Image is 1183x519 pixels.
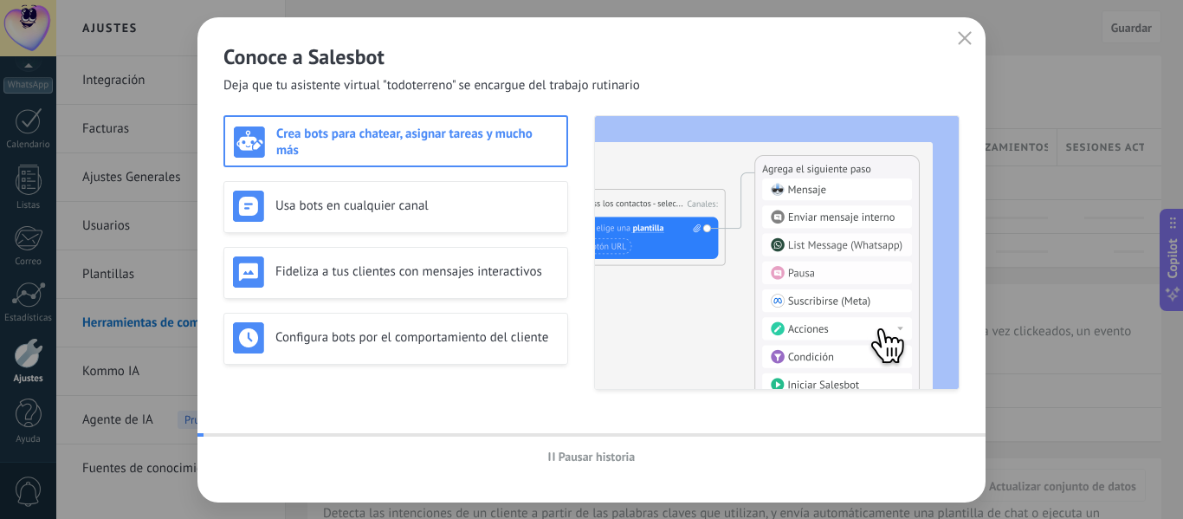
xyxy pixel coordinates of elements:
h3: Configura bots por el comportamiento del cliente [275,329,559,346]
h3: Fideliza a tus clientes con mensajes interactivos [275,263,559,280]
h2: Conoce a Salesbot [223,43,960,70]
h3: Usa bots en cualquier canal [275,198,559,214]
span: Pausar historia [559,451,636,463]
button: Pausar historia [540,444,643,470]
span: Deja que tu asistente virtual "todoterreno" se encargue del trabajo rutinario [223,77,640,94]
h3: Crea bots para chatear, asignar tareas y mucho más [276,126,558,159]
